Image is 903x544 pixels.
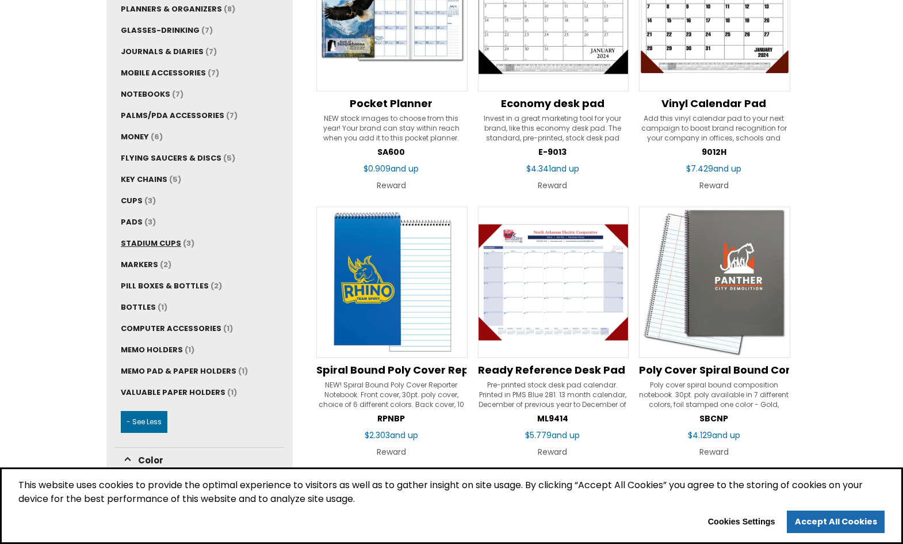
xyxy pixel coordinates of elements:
span: and up [712,429,740,441]
span: SBCNP [699,413,728,424]
a: Vinyl Calendar Pad [639,97,789,110]
span: MEMO HOLDERS [121,344,183,355]
span: (3) [144,216,156,227]
span: $4.341 [526,163,579,174]
span: Spiral Bound Poly Cover Reporter Notebook [316,363,553,377]
a: MEMO PAD & PAPER HOLDERS (1) [121,366,248,376]
span: KEY CHAINS [121,174,167,185]
span: (1) [227,387,237,398]
div: Reward [639,177,789,193]
div: Reward [639,444,789,460]
span: ML9414 [537,413,568,424]
button: Cookies Settings [700,513,783,531]
a: BOTTLES (1) [121,302,167,313]
div: NEW! Spiral Bound Poly Cover Reporter Notebook. Front cover, 30pt. poly cover, choice of 6 differ... [316,380,466,409]
a: - See Less [121,411,167,433]
span: Economy desk pad [501,96,604,111]
span: (7) [208,67,219,78]
a: Poly Cover Spiral Bound Composition Notebook [639,364,789,376]
span: $2.303 [365,429,418,441]
span: $7.429 [686,163,741,174]
a: COMPUTER ACCESSORIES (1) [121,323,233,334]
span: MOBILE ACCESSORIES [121,67,206,78]
span: STADIUM CUPS [121,238,181,249]
span: (7) [205,46,217,57]
span: (8) [224,3,235,14]
a: GLASSES-DRINKING (7) [121,25,213,36]
div: Pre-printed stock desk pad calendar. Printed in PMS Blue 281. 13 month calendar, December of prev... [478,380,628,409]
span: PALMS/PDA ACCESSORIES [121,110,224,121]
a: VALUABLE PAPER HOLDERS (1) [121,387,237,398]
span: MONEY [121,131,149,142]
span: (6) [151,131,163,142]
span: SA600 [377,146,405,158]
div: Reward [478,444,628,460]
span: This website uses cookies to provide the optimal experience to visitors as well as to gather insi... [18,478,885,511]
span: $4.129 [688,429,740,441]
img: Ready Reference Desk Pad Calendar [478,207,629,358]
a: PLANNERS & ORGANIZERS (8) [121,3,235,14]
span: 9012H [702,146,726,158]
span: (5) [223,153,235,163]
span: JOURNALS & DIARIES [121,46,204,57]
div: Add this vinyl calendar pad to your next campaign to boost brand recognition for your company in ... [639,113,789,142]
img: Spiral Bound Poly Cover Reporter Notebook [316,207,468,358]
span: and up [713,163,741,174]
span: E-9013 [538,146,567,158]
a: PILL BOXES & BOTTLES (2) [121,280,222,291]
div: Reward [316,177,466,193]
a: Economy desk pad [478,97,628,110]
span: NOTEBOOKS [121,89,170,100]
div: NEW stock images to choose from this year! Your brand can stay within reach when you add it to th... [316,113,466,142]
span: (2) [211,280,222,291]
div: Poly cover spiral bound composition notebook. 30pt. poly available in 7 different colors, foil st... [639,380,789,409]
a: PADS (3) [121,216,156,227]
a: MARKERS (2) [121,259,171,270]
div: Invest in a great marketing tool for your brand, like this economy desk pad. The standard, pre-pr... [478,113,628,142]
span: and up [552,429,580,441]
a: JOURNALS & DIARIES (7) [121,46,217,57]
span: CUPS [121,195,143,206]
span: (1) [223,323,233,334]
span: and up [390,429,418,441]
span: FLYING SAUCERS & DISCS [121,153,221,163]
a: STADIUM CUPS (3) [121,238,194,249]
span: MEMO PAD & PAPER HOLDERS [121,366,236,376]
span: PLANNERS & ORGANIZERS [121,3,222,14]
div: Reward [478,177,628,193]
a: MOBILE ACCESSORIES (7) [121,67,219,78]
a: Pocket Planner [316,97,466,110]
span: BOTTLES [121,302,156,313]
a: Ready Reference Desk Pad Calendar [478,364,628,376]
a: CUPS (3) [121,195,156,206]
span: PILL BOXES & BOTTLES [121,280,209,291]
span: $0.909 [364,163,419,174]
img: Poly Cover Spiral Bound Composition Notebook [639,207,790,358]
span: (3) [144,195,156,206]
span: and up [391,163,419,174]
span: (2) [160,259,171,270]
a: Spiral Bound Poly Cover Reporter Notebook [316,364,466,376]
span: Ready Reference Desk Pad Calendar [478,363,679,377]
div: Reward [316,444,466,460]
span: $5.779 [525,429,580,441]
span: and up [551,163,579,174]
span: Vinyl Calendar Pad [661,96,766,111]
a: Color [121,454,166,466]
span: RPNBP [377,413,405,424]
span: (7) [201,25,213,36]
a: FLYING SAUCERS & DISCS (5) [121,153,235,163]
span: COMPUTER ACCESSORIES [121,323,221,334]
span: Color [136,453,166,467]
span: MARKERS [121,259,158,270]
a: KEY CHAINS (5) [121,174,181,185]
span: (1) [185,344,194,355]
a: MONEY (6) [121,131,163,142]
span: (1) [238,366,248,376]
a: NOTEBOOKS (7) [121,89,183,100]
a: MEMO HOLDERS (1) [121,344,194,355]
span: Poly Cover Spiral Bound Composition Notebook [639,363,897,377]
span: (5) [169,174,181,185]
span: GLASSES-DRINKING [121,25,200,36]
span: PADS [121,216,143,227]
